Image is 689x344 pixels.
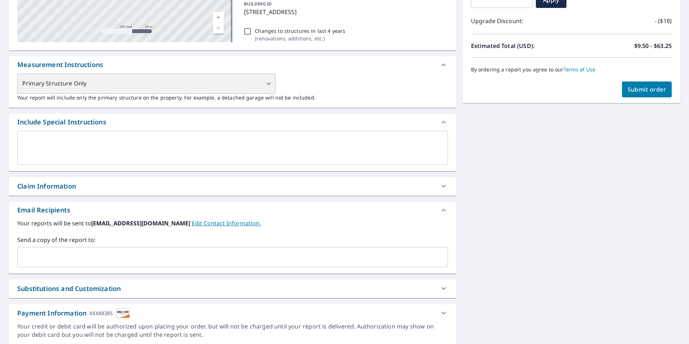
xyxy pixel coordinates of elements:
[471,66,672,73] p: By ordering a report you agree to our
[255,27,345,35] p: Changes to structures in last 4 years
[564,66,596,73] a: Terms of Use
[17,284,121,294] div: Substitutions and Customization
[9,202,457,219] div: Email Recipients
[9,56,457,74] div: Measurement Instructions
[213,23,224,34] a: Current Level 17, Zoom Out
[17,308,130,318] div: Payment Information
[471,17,572,25] p: Upgrade Discount:
[244,1,272,7] p: BUILDING ID
[17,74,276,94] div: Primary Structure Only
[9,114,457,131] div: Include Special Instructions
[9,177,457,195] div: Claim Information
[17,235,448,244] label: Send a copy of the report to:
[244,8,445,16] p: [STREET_ADDRESS]
[213,12,224,23] a: Current Level 17, Zoom In
[17,60,103,70] div: Measurement Instructions
[17,94,448,101] p: Your report will include only the primary structure on the property. For example, a detached gara...
[91,219,192,227] b: [EMAIL_ADDRESS][DOMAIN_NAME]
[17,219,448,228] label: Your reports will be sent to
[9,304,457,322] div: Payment InformationXXXX8385cardImage
[17,322,448,339] div: Your credit or debit card will be authorized upon placing your order, but will not be charged unt...
[89,308,113,318] div: XXXX8385
[116,308,130,318] img: cardImage
[634,41,672,50] p: $9.50 - $63.25
[628,85,666,93] span: Submit order
[17,205,70,215] div: Email Recipients
[622,81,672,97] button: Submit order
[17,117,106,127] div: Include Special Instructions
[655,17,672,25] p: - ($18)
[255,35,345,42] p: ( renovations, additions, etc. )
[192,219,261,227] a: EditContactInfo
[471,41,572,50] p: Estimated Total (USD):
[17,181,76,191] div: Claim Information
[9,279,457,298] div: Substitutions and Customization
